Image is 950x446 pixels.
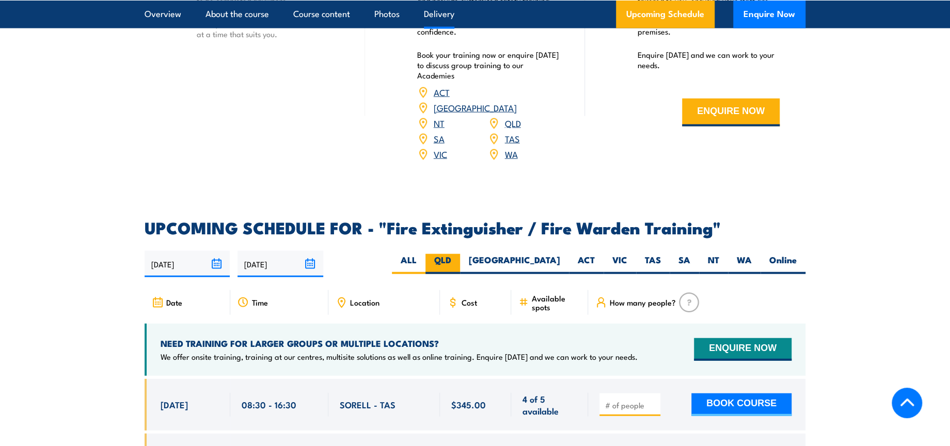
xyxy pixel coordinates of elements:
[145,220,805,234] h2: UPCOMING SCHEDULE FOR - "Fire Extinguisher / Fire Warden Training"
[350,298,379,307] span: Location
[460,254,569,274] label: [GEOGRAPHIC_DATA]
[699,254,728,274] label: NT
[425,254,460,274] label: QLD
[504,117,520,129] a: QLD
[504,132,519,145] a: TAS
[504,148,517,160] a: WA
[636,254,670,274] label: TAS
[197,19,339,39] p: Book your seats via the course schedule at a time that suits you.
[252,298,268,307] span: Time
[451,399,486,410] span: $345.00
[604,254,636,274] label: VIC
[145,251,230,277] input: From date
[237,251,323,277] input: To date
[691,393,791,416] button: BOOK COURSE
[161,352,638,362] p: We offer onsite training, training at our centres, multisite solutions as well as online training...
[434,86,450,98] a: ACT
[462,298,477,307] span: Cost
[728,254,761,274] label: WA
[161,338,638,349] h4: NEED TRAINING FOR LARGER GROUPS OR MULTIPLE LOCATIONS?
[242,399,296,410] span: 08:30 - 16:30
[417,50,560,81] p: Book your training now or enquire [DATE] to discuss group training to our Academies
[434,101,517,114] a: [GEOGRAPHIC_DATA]
[637,50,780,70] p: Enquire [DATE] and we can work to your needs.
[569,254,604,274] label: ACT
[670,254,699,274] label: SA
[340,399,395,410] span: SORELL - TAS
[694,338,791,361] button: ENQUIRE NOW
[532,294,581,311] span: Available spots
[166,298,182,307] span: Date
[522,393,577,417] span: 4 of 5 available
[761,254,805,274] label: Online
[392,254,425,274] label: ALL
[434,148,447,160] a: VIC
[161,399,188,410] span: [DATE]
[434,132,445,145] a: SA
[682,99,780,126] button: ENQUIRE NOW
[434,117,445,129] a: NT
[605,400,657,410] input: # of people
[610,298,676,307] span: How many people?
